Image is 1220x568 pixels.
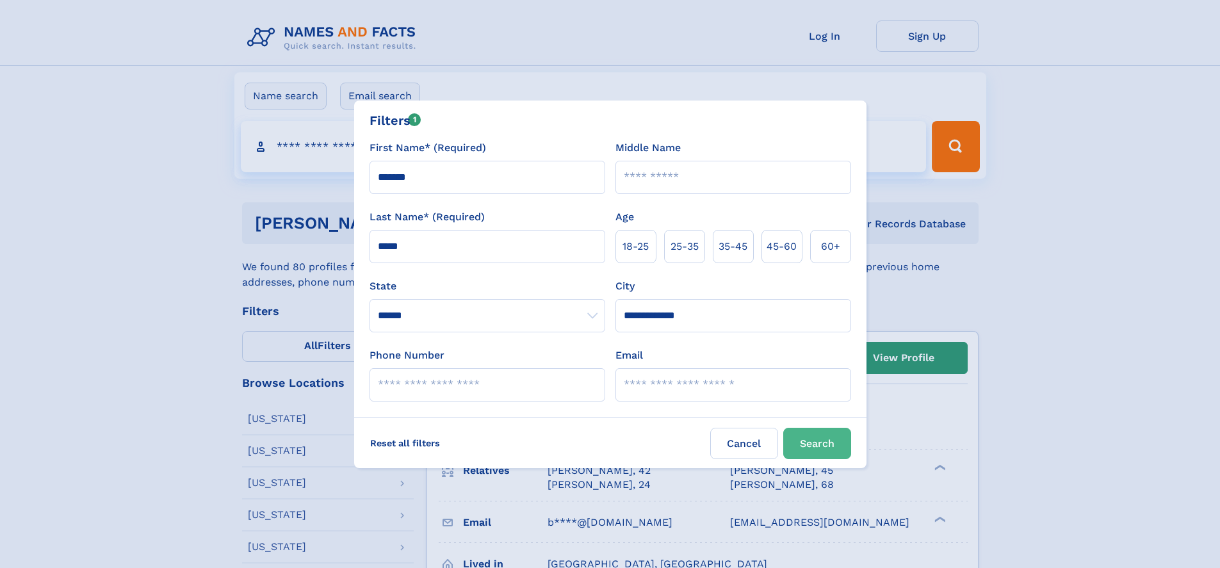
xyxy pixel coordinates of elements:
[615,140,681,156] label: Middle Name
[671,239,699,254] span: 25‑35
[370,348,444,363] label: Phone Number
[719,239,747,254] span: 35‑45
[615,209,634,225] label: Age
[821,239,840,254] span: 60+
[370,140,486,156] label: First Name* (Required)
[370,279,605,294] label: State
[710,428,778,459] label: Cancel
[362,428,448,458] label: Reset all filters
[783,428,851,459] button: Search
[622,239,649,254] span: 18‑25
[370,209,485,225] label: Last Name* (Required)
[615,348,643,363] label: Email
[767,239,797,254] span: 45‑60
[615,279,635,294] label: City
[370,111,421,130] div: Filters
